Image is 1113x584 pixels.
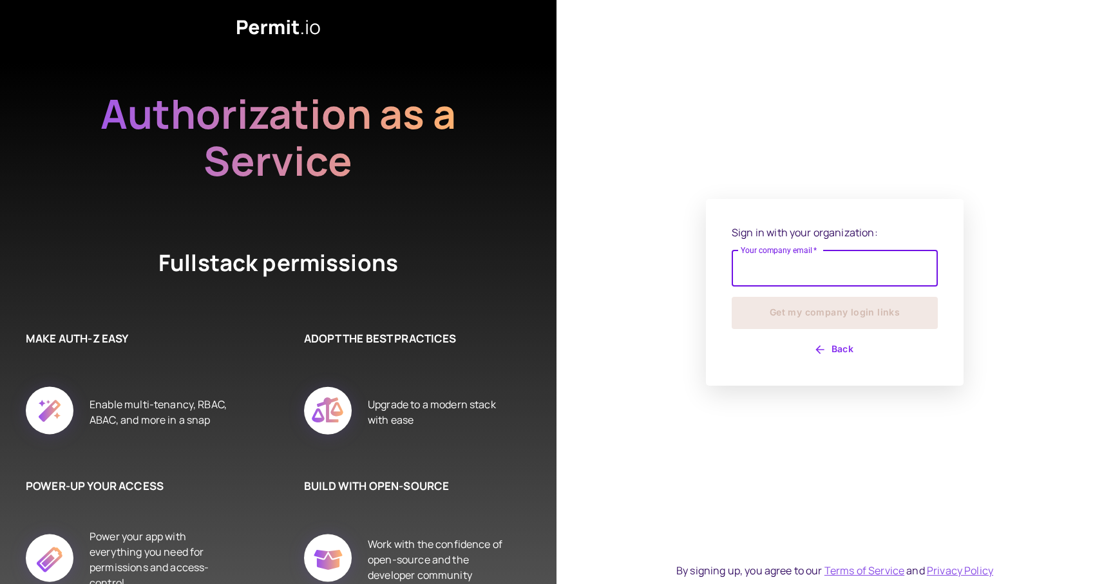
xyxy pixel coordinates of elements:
[732,339,938,360] button: Back
[26,330,240,347] h6: MAKE AUTH-Z EASY
[732,225,938,240] p: Sign in with your organization:
[741,245,817,256] label: Your company email
[26,478,240,495] h6: POWER-UP YOUR ACCESS
[90,372,240,452] div: Enable multi-tenancy, RBAC, ABAC, and more in a snap
[304,330,518,347] h6: ADOPT THE BEST PRACTICES
[111,247,446,279] h4: Fullstack permissions
[368,372,518,452] div: Upgrade to a modern stack with ease
[304,478,518,495] h6: BUILD WITH OPEN-SOURCE
[732,297,938,329] button: Get my company login links
[59,90,497,184] h2: Authorization as a Service
[927,563,993,578] a: Privacy Policy
[824,563,904,578] a: Terms of Service
[676,563,993,578] div: By signing up, you agree to our and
